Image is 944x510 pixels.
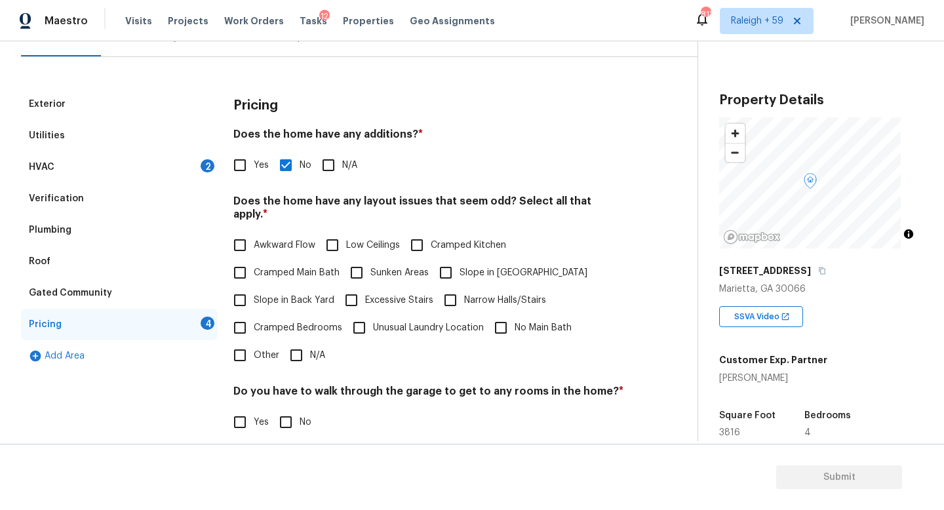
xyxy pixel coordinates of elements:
[233,128,624,146] h4: Does the home have any additions?
[719,117,901,248] canvas: Map
[719,264,811,277] h5: [STREET_ADDRESS]
[254,321,342,335] span: Cramped Bedrooms
[224,14,284,28] span: Work Orders
[168,14,208,28] span: Projects
[21,340,218,372] div: Add Area
[233,195,624,226] h4: Does the home have any layout issues that seem odd? Select all that apply.
[125,14,152,28] span: Visits
[726,144,745,162] span: Zoom out
[845,14,924,28] span: [PERSON_NAME]
[719,306,803,327] div: SSVA Video
[300,416,311,429] span: No
[29,129,65,142] div: Utilities
[901,226,916,242] button: Toggle attribution
[370,266,429,280] span: Sunken Areas
[29,255,50,268] div: Roof
[254,159,269,172] span: Yes
[29,161,54,174] div: HVAC
[319,10,330,23] div: 12
[300,16,327,26] span: Tasks
[254,266,340,280] span: Cramped Main Bath
[346,239,400,252] span: Low Ceilings
[410,14,495,28] span: Geo Assignments
[719,353,827,366] h5: Customer Exp. Partner
[726,143,745,162] button: Zoom out
[464,294,546,307] span: Narrow Halls/Stairs
[719,411,776,420] h5: Square Foot
[431,239,506,252] span: Cramped Kitchen
[29,192,84,205] div: Verification
[719,283,923,296] div: Marietta, GA 30066
[254,349,279,363] span: Other
[515,321,572,335] span: No Main Bath
[719,94,923,107] h3: Property Details
[723,229,781,245] a: Mapbox homepage
[365,294,433,307] span: Excessive Stairs
[343,14,394,28] span: Properties
[701,8,710,21] div: 813
[719,428,740,437] span: 3816
[804,173,817,193] div: Map marker
[342,159,357,172] span: N/A
[726,124,745,143] button: Zoom in
[29,318,62,331] div: Pricing
[310,349,325,363] span: N/A
[29,286,112,300] div: Gated Community
[373,321,484,335] span: Unusual Laundry Location
[781,312,790,321] img: Open In New Icon
[816,265,828,277] button: Copy Address
[254,294,334,307] span: Slope in Back Yard
[254,239,315,252] span: Awkward Flow
[29,98,66,111] div: Exterior
[804,428,811,437] span: 4
[731,14,783,28] span: Raleigh + 59
[233,99,278,112] h3: Pricing
[734,310,785,323] span: SSVA Video
[201,317,214,330] div: 4
[719,372,827,385] div: [PERSON_NAME]
[460,266,587,280] span: Slope in [GEOGRAPHIC_DATA]
[905,227,913,241] span: Toggle attribution
[45,14,88,28] span: Maestro
[804,411,851,420] h5: Bedrooms
[233,385,624,403] h4: Do you have to walk through the garage to get to any rooms in the home?
[254,416,269,429] span: Yes
[300,159,311,172] span: No
[29,224,71,237] div: Plumbing
[201,159,214,172] div: 2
